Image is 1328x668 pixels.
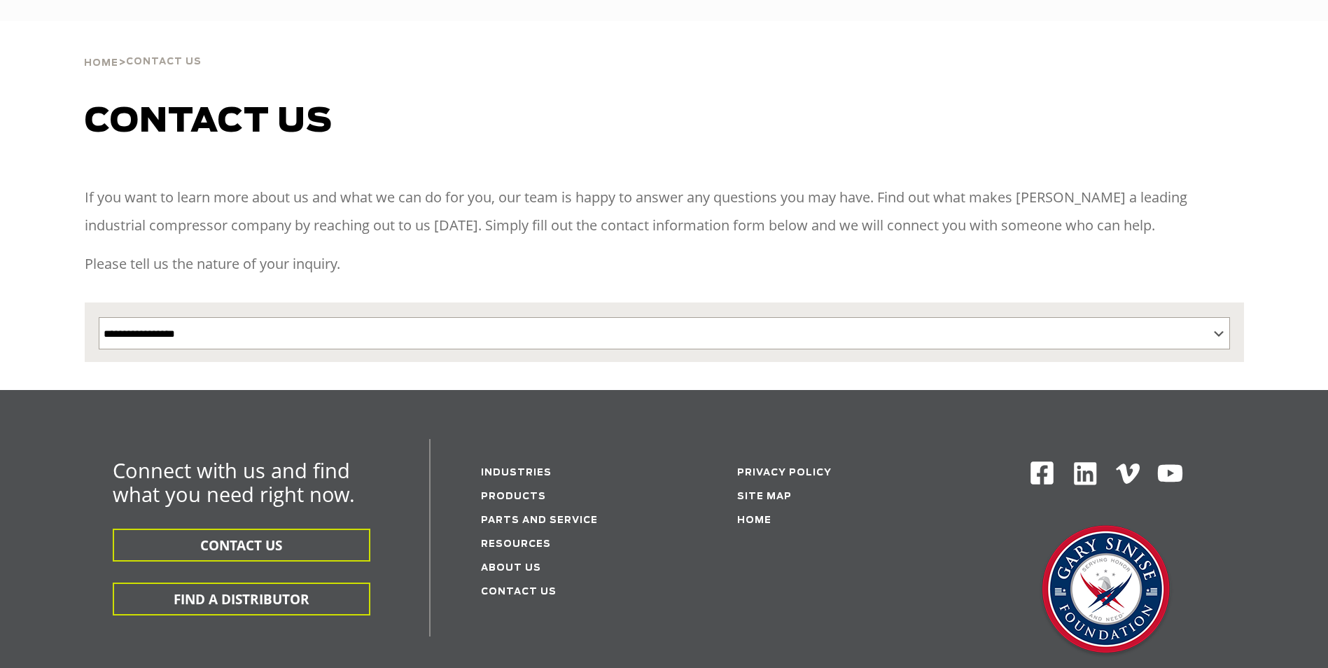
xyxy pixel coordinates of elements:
img: Gary Sinise Foundation [1036,521,1176,661]
p: Please tell us the nature of your inquiry. [85,250,1244,278]
img: Youtube [1156,460,1184,487]
a: Parts and service [481,516,598,525]
span: Home [84,59,118,68]
a: Industries [481,468,552,478]
p: If you want to learn more about us and what we can do for you, our team is happy to answer any qu... [85,183,1244,239]
button: CONTACT US [113,529,370,562]
span: Contact Us [126,57,202,67]
div: > [84,21,202,74]
a: Home [737,516,771,525]
button: FIND A DISTRIBUTOR [113,583,370,615]
a: Contact Us [481,587,557,597]
img: Vimeo [1116,464,1140,484]
a: About Us [481,564,541,573]
a: Privacy Policy [737,468,832,478]
span: Connect with us and find what you need right now. [113,457,355,508]
a: Home [84,56,118,69]
img: Linkedin [1072,460,1099,487]
span: Contact us [85,105,333,139]
a: Site Map [737,492,792,501]
a: Products [481,492,546,501]
img: Facebook [1029,460,1055,486]
a: Resources [481,540,551,549]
